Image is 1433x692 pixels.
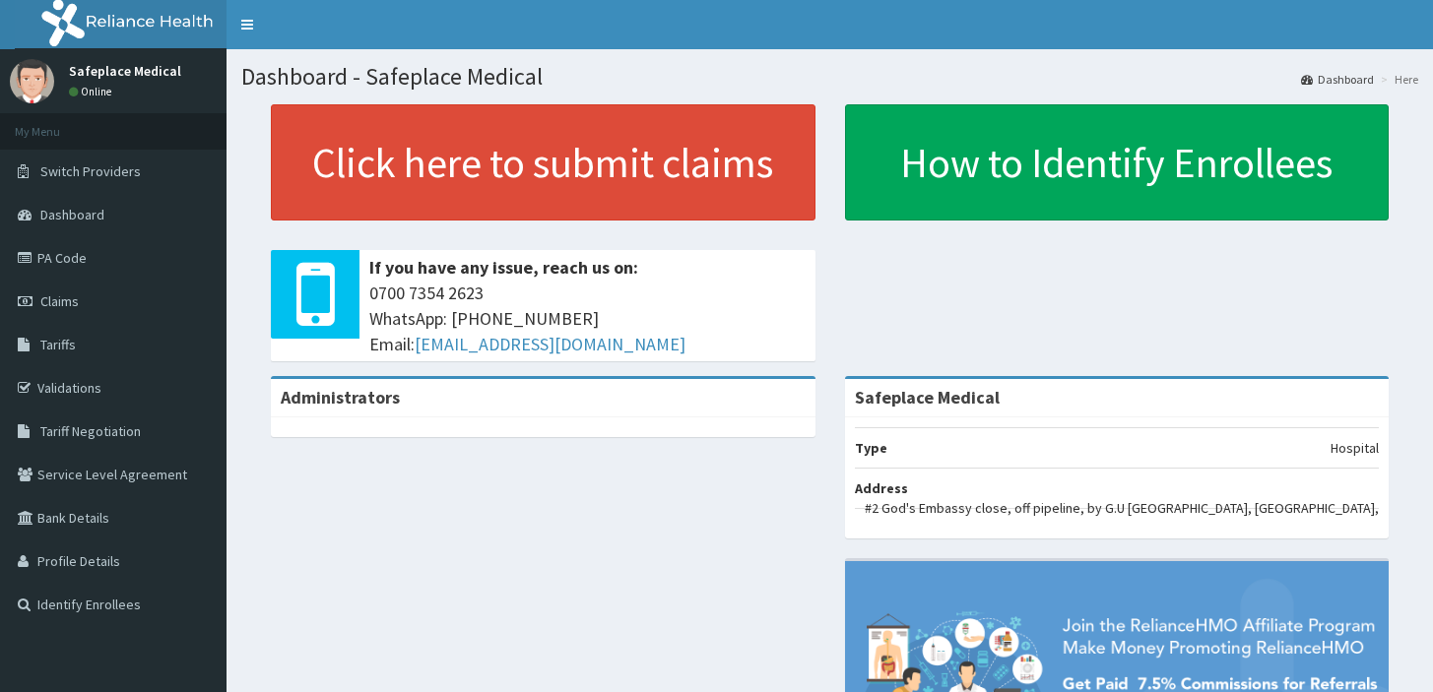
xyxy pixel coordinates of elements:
[415,333,685,355] a: [EMAIL_ADDRESS][DOMAIN_NAME]
[281,386,400,409] b: Administrators
[845,104,1390,220] a: How to Identify Enrollees
[40,206,104,223] span: Dashboard
[40,162,141,180] span: Switch Providers
[40,292,79,310] span: Claims
[1301,71,1374,88] a: Dashboard
[40,336,76,353] span: Tariffs
[40,422,141,440] span: Tariff Negotiation
[855,386,1000,409] strong: Safeplace Medical
[369,281,806,356] span: 0700 7354 2623 WhatsApp: [PHONE_NUMBER] Email:
[865,498,1379,518] p: #2 God's Embassy close, off pipeline, by G.U [GEOGRAPHIC_DATA], [GEOGRAPHIC_DATA],
[241,64,1418,90] h1: Dashboard - Safeplace Medical
[271,104,815,220] a: Click here to submit claims
[855,439,887,457] b: Type
[369,256,638,279] b: If you have any issue, reach us on:
[1331,438,1379,458] p: Hospital
[855,479,908,497] b: Address
[1376,71,1418,88] li: Here
[10,59,54,103] img: User Image
[69,64,181,78] p: Safeplace Medical
[69,85,116,98] a: Online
